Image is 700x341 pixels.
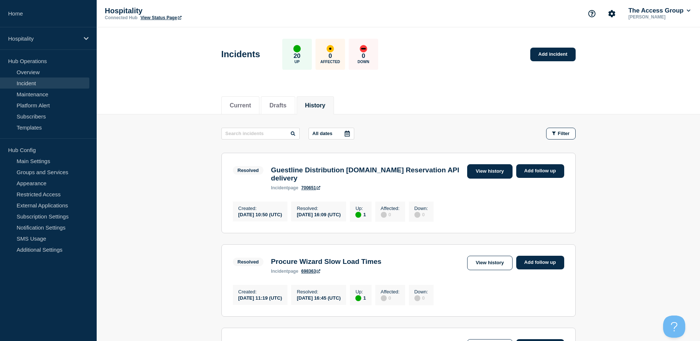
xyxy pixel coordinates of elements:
div: disabled [414,212,420,218]
p: Affected [320,60,340,64]
p: Connected Hub [105,15,138,20]
div: disabled [381,295,387,301]
p: 0 [328,52,332,60]
p: Down : [414,206,428,211]
div: 0 [381,294,400,301]
a: Add follow up [516,164,564,178]
span: incident [271,269,288,274]
span: Resolved [233,258,264,266]
span: Resolved [233,166,264,175]
p: Up : [355,289,366,294]
h1: Incidents [221,49,260,59]
a: Add incident [530,48,576,61]
button: The Access Group [627,7,692,14]
div: up [293,45,301,52]
iframe: Help Scout Beacon - Open [663,316,685,338]
div: 0 [414,211,428,218]
div: 0 [381,211,400,218]
p: Resolved : [297,289,341,294]
p: page [271,269,298,274]
div: 0 [414,294,428,301]
button: All dates [308,128,354,139]
p: 0 [362,52,365,60]
a: 698363 [301,269,320,274]
div: [DATE] 10:50 (UTC) [238,211,282,217]
button: Filter [546,128,576,139]
div: affected [327,45,334,52]
p: page [271,185,298,190]
p: Resolved : [297,206,341,211]
p: Affected : [381,206,400,211]
input: Search incidents [221,128,300,139]
h3: Guestline Distribution [DOMAIN_NAME] Reservation API delivery [271,166,463,182]
a: View history [467,164,512,179]
button: Drafts [269,102,286,109]
div: [DATE] 11:19 (UTC) [238,294,282,301]
p: Hospitality [105,7,252,15]
span: Filter [558,131,570,136]
p: All dates [313,131,332,136]
p: Up : [355,206,366,211]
p: Created : [238,206,282,211]
p: Created : [238,289,282,294]
div: 1 [355,294,366,301]
h3: Procure Wizard Slow Load Times [271,258,381,266]
p: [PERSON_NAME] [627,14,692,20]
button: History [305,102,325,109]
a: 700651 [301,185,320,190]
div: disabled [414,295,420,301]
button: Current [230,102,251,109]
p: 20 [293,52,300,60]
div: disabled [381,212,387,218]
button: Support [584,6,600,21]
a: View Status Page [141,15,182,20]
a: Add follow up [516,256,564,269]
a: View history [467,256,512,270]
button: Account settings [604,6,620,21]
p: Up [294,60,300,64]
p: Affected : [381,289,400,294]
div: up [355,295,361,301]
div: [DATE] 16:45 (UTC) [297,294,341,301]
p: Hospitality [8,35,79,42]
div: down [360,45,367,52]
div: 1 [355,211,366,218]
div: up [355,212,361,218]
p: Down : [414,289,428,294]
div: [DATE] 16:09 (UTC) [297,211,341,217]
p: Down [358,60,369,64]
span: incident [271,185,288,190]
